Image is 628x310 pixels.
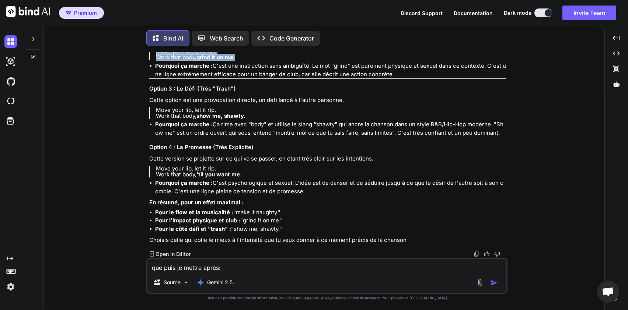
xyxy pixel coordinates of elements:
li: C'est une instruction sans ambiguïté. Le mot "grind" est purement physique et sexuel dans ce cont... [155,62,506,78]
h3: Option 4 : La Promesse (Très Explicite) [149,143,506,152]
p: Move your lip, let it rip, Work that body, [156,166,506,177]
li: "grind it on me." [155,216,506,225]
li: C'est psychologique et sexuel. L'idée est de danser et de séduire jusqu'à ce que le désir de l'au... [155,179,506,195]
img: like [484,251,490,257]
strong: 'til you want me. [196,171,242,178]
img: darkChat [4,35,17,48]
img: dislike [494,251,500,257]
strong: Pour le flow et la musicalité : [155,209,233,216]
span: Dark mode [504,9,531,17]
strong: grind it on me. [196,54,235,61]
h3: Option 3 : Le Défi (Très "Trash") [149,85,506,93]
strong: Pourquoi ça marche : [155,179,213,186]
img: settings [4,281,17,293]
p: Move your lip, let it rip, Work that body, [156,49,506,60]
span: Premium [74,9,97,17]
img: Gemini 2.5 Pro [197,279,204,286]
strong: show me, shawty. [196,112,245,119]
p: Bind can provide inaccurate information, including about people. Always double-check its answers.... [146,295,507,301]
img: githubDark [4,75,17,88]
li: "show me, shawty." [155,225,506,233]
button: Discord Support [401,9,443,17]
p: Cette version se projette sur ce qui va se passer, en étant très clair sur les intentions. [149,155,506,163]
p: Web Search [210,34,243,43]
img: Bind AI [6,6,50,17]
img: icon [490,279,498,286]
strong: Pour l'impact physique et club : [155,217,240,224]
p: Bind AI [163,34,183,43]
img: cloudideIcon [4,95,17,108]
div: Ouvrir le chat [597,281,619,303]
img: attachment [476,278,484,287]
span: Documentation [454,10,493,16]
strong: Pour le côté défi et "trash" : [155,225,231,232]
p: Open in Editor [156,250,191,258]
p: Code Generator [269,34,314,43]
p: Source [164,279,181,286]
img: premium [66,11,71,15]
strong: Pourquoi ça marche : [155,121,213,128]
img: Pick Models [183,279,189,286]
p: Choisis celle qui colle le mieux à l'intensité que tu veux donner à ce moment précis de la chanson [149,236,506,244]
span: Discord Support [401,10,443,16]
li: "make it naughty." [155,208,506,217]
p: Move your lip, let it rip, Work that body, [156,107,506,119]
p: Gemini 2.5.. [207,279,235,286]
strong: Pourquoi ça marche : [155,62,213,69]
button: premiumPremium [59,7,104,19]
button: Invite Team [562,6,616,20]
img: darkAi-studio [4,55,17,68]
button: Documentation [454,9,493,17]
img: copy [474,251,479,257]
strong: En résumé, pour un effet maximal : [149,199,244,206]
p: Cette option est une provocation directe, un défi lancé à l'autre personne. [149,96,506,105]
li: Ça rime avec "body" et utilise le slang "shawty" qui ancre la chanson dans un style R&B/Hip-Hop m... [155,120,506,137]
